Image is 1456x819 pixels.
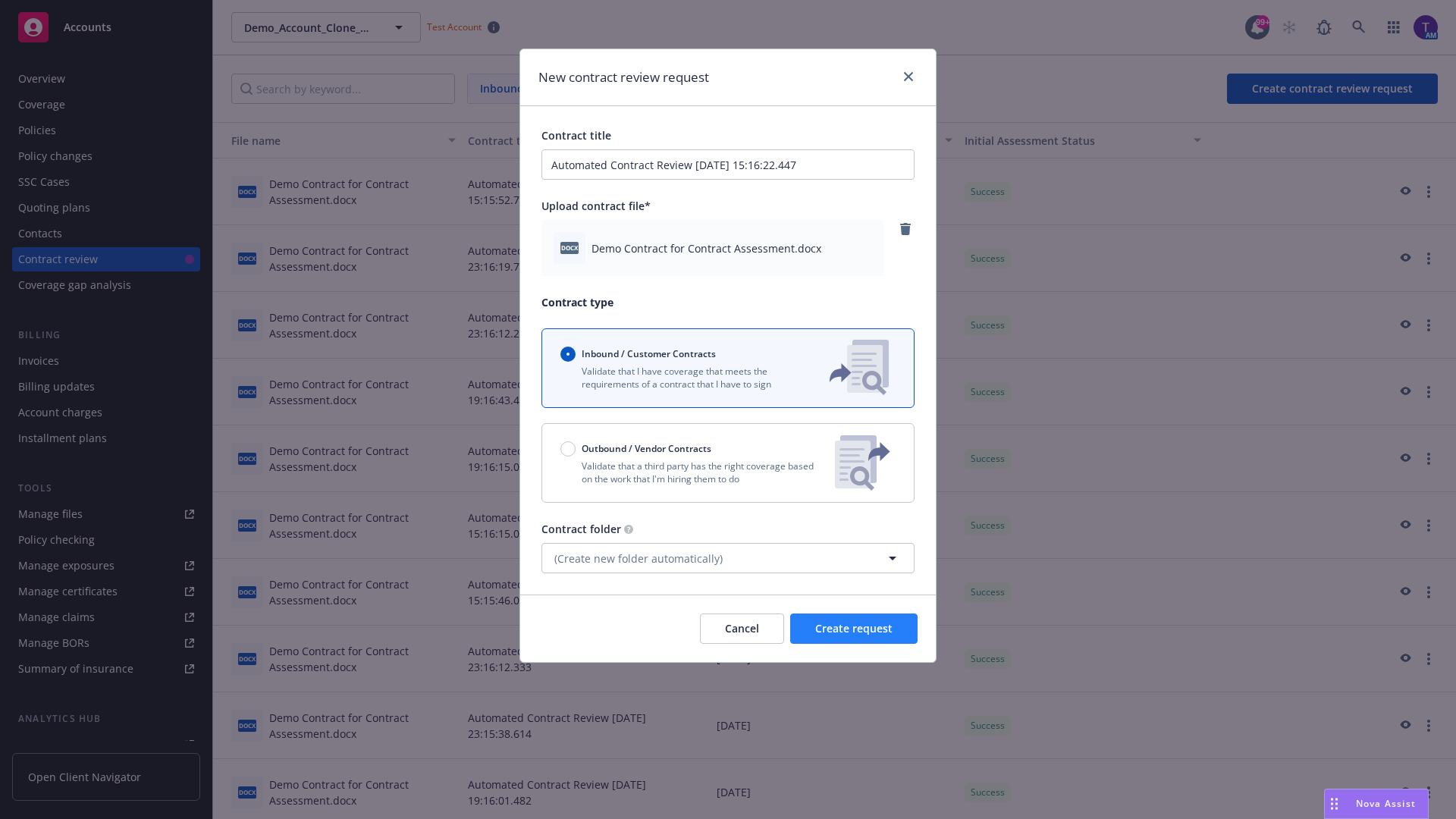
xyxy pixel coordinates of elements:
[541,328,915,408] button: Inbound / Customer ContractsValidate that I have coverage that meets the requirements of a contra...
[541,522,621,536] span: Contract folder
[725,621,759,635] span: Cancel
[560,441,576,457] input: Outbound / Vendor Contracts
[1325,789,1344,818] div: Drag to move
[1356,797,1416,810] span: Nova Assist
[591,240,821,256] span: Demo Contract for Contract Assessment.docx
[815,621,893,635] span: Create request
[541,149,915,180] input: Enter a title for this contract
[700,613,784,644] button: Cancel
[582,442,711,455] span: Outbound / Vendor Contracts
[560,365,805,391] p: Validate that I have coverage that meets the requirements of a contract that I have to sign
[541,294,915,310] p: Contract type
[899,67,918,86] a: close
[538,67,709,87] h1: New contract review request
[896,220,915,238] a: remove
[1324,789,1429,819] button: Nova Assist
[560,242,579,253] span: docx
[541,199,651,213] span: Upload contract file*
[582,347,716,360] span: Inbound / Customer Contracts
[560,347,576,362] input: Inbound / Customer Contracts
[541,543,915,573] button: (Create new folder automatically)
[560,460,823,485] p: Validate that a third party has the right coverage based on the work that I'm hiring them to do
[554,551,723,566] span: (Create new folder automatically)
[541,423,915,503] button: Outbound / Vendor ContractsValidate that a third party has the right coverage based on the work t...
[541,128,611,143] span: Contract title
[790,613,918,644] button: Create request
